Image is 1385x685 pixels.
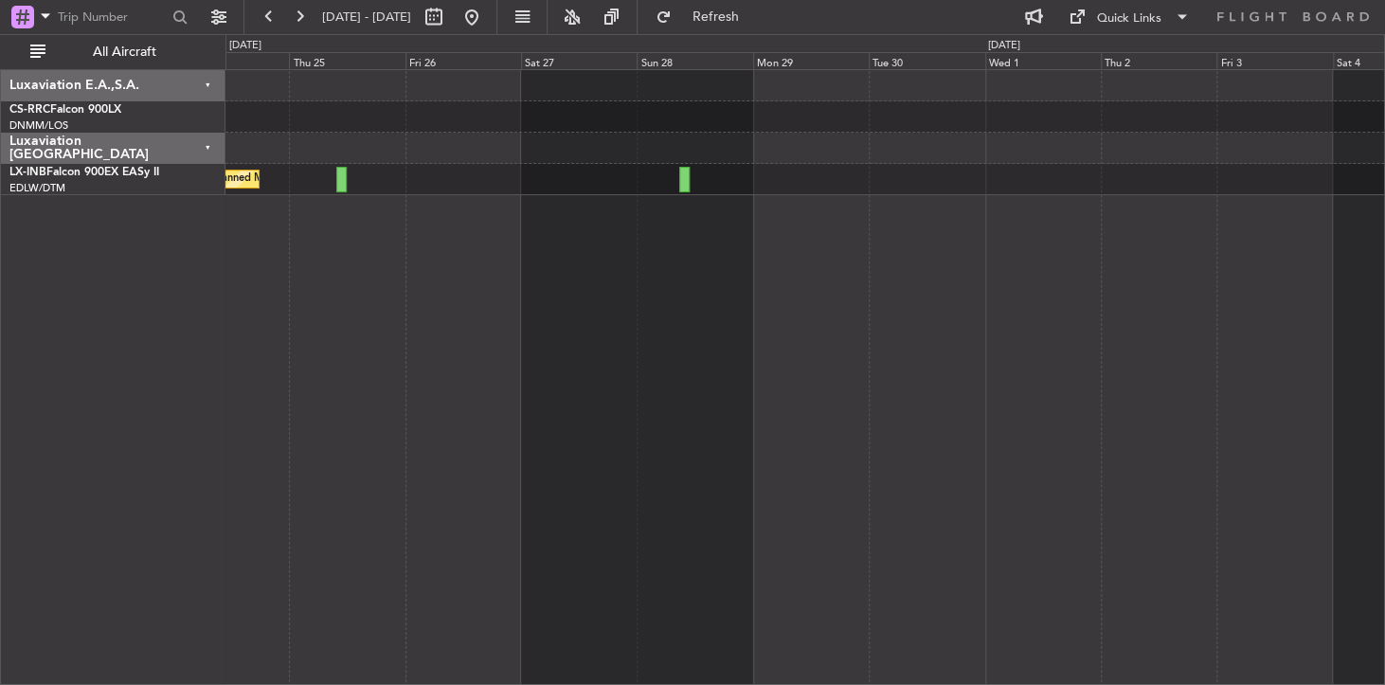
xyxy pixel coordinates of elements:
[173,52,289,69] div: Wed 24
[647,2,761,32] button: Refresh
[675,10,755,24] span: Refresh
[985,52,1101,69] div: Wed 1
[988,38,1020,54] div: [DATE]
[869,52,984,69] div: Tue 30
[9,167,159,178] a: LX-INBFalcon 900EX EASy II
[58,3,167,31] input: Trip Number
[9,181,65,195] a: EDLW/DTM
[1101,52,1216,69] div: Thu 2
[9,118,68,133] a: DNMM/LOS
[49,45,200,59] span: All Aircraft
[9,104,121,116] a: CS-RRCFalcon 900LX
[229,38,261,54] div: [DATE]
[521,52,637,69] div: Sat 27
[21,37,206,67] button: All Aircraft
[9,104,50,116] span: CS-RRC
[1059,2,1199,32] button: Quick Links
[289,52,405,69] div: Thu 25
[9,167,46,178] span: LX-INB
[753,52,869,69] div: Mon 29
[1216,52,1332,69] div: Fri 3
[1097,9,1161,28] div: Quick Links
[322,9,411,26] span: [DATE] - [DATE]
[405,52,521,69] div: Fri 26
[637,52,752,69] div: Sun 28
